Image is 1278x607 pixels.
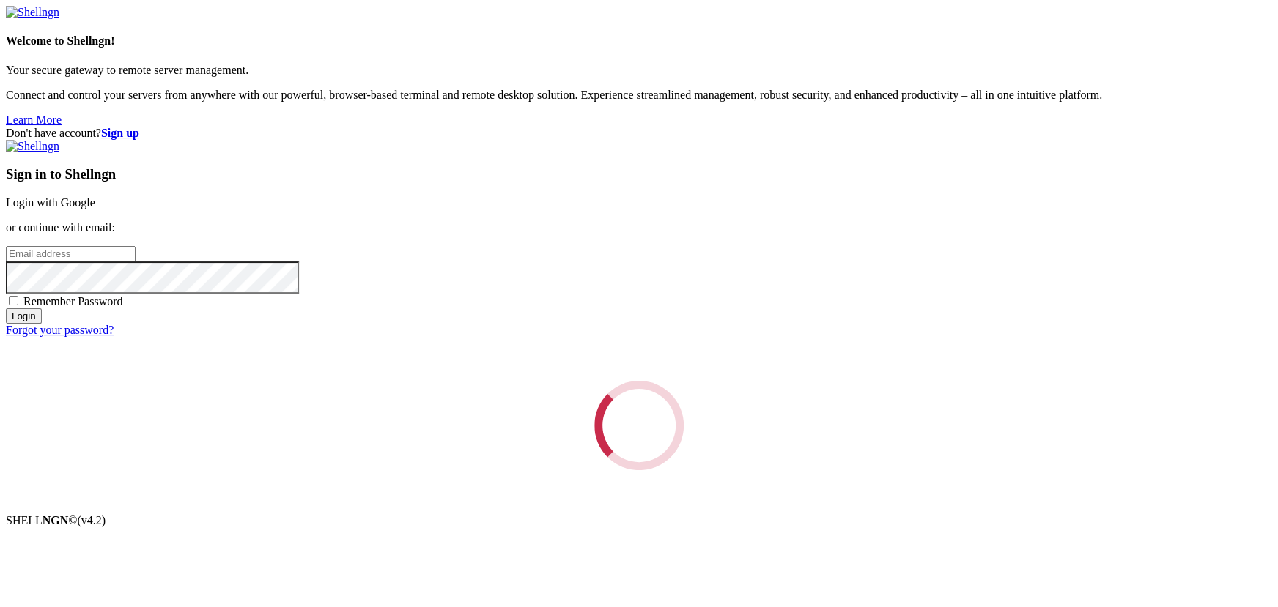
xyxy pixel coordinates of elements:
[6,246,136,261] input: Email address
[101,127,139,139] a: Sign up
[6,64,1272,77] p: Your secure gateway to remote server management.
[6,89,1272,102] p: Connect and control your servers from anywhere with our powerful, browser-based terminal and remo...
[23,295,123,308] span: Remember Password
[6,6,59,19] img: Shellngn
[43,514,69,526] b: NGN
[6,308,42,324] input: Login
[9,296,18,305] input: Remember Password
[78,514,106,526] span: 4.2.0
[6,34,1272,48] h4: Welcome to Shellngn!
[6,324,114,336] a: Forgot your password?
[6,196,95,209] a: Login with Google
[6,221,1272,234] p: or continue with email:
[590,376,687,474] div: Loading...
[6,514,106,526] span: SHELL ©
[6,166,1272,182] h3: Sign in to Shellngn
[6,140,59,153] img: Shellngn
[6,127,1272,140] div: Don't have account?
[6,113,62,126] a: Learn More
